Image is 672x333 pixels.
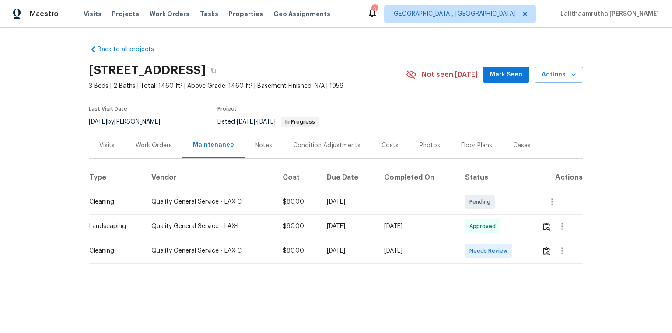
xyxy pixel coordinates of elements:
[377,165,458,190] th: Completed On
[392,10,516,18] span: [GEOGRAPHIC_DATA], [GEOGRAPHIC_DATA]
[384,246,451,255] div: [DATE]
[151,246,268,255] div: Quality General Service - LAX-C
[327,198,370,206] div: [DATE]
[89,222,137,231] div: Landscaping
[384,222,451,231] div: [DATE]
[206,62,221,78] button: Copy Address
[217,106,237,111] span: Project
[255,141,272,150] div: Notes
[151,198,268,206] div: Quality General Service - LAX-C
[136,141,172,150] div: Work Orders
[469,222,499,231] span: Approved
[283,198,313,206] div: $80.00
[193,141,234,149] div: Maintenance
[217,119,319,125] span: Listed
[150,10,189,18] span: Work Orders
[276,165,320,190] th: Cost
[283,222,313,231] div: $90.00
[89,45,173,54] a: Back to all projects
[200,11,218,17] span: Tasks
[89,117,171,127] div: by [PERSON_NAME]
[469,246,511,255] span: Needs Review
[542,216,552,237] button: Review Icon
[112,10,139,18] span: Projects
[381,141,399,150] div: Costs
[151,222,268,231] div: Quality General Service - LAX-L
[273,10,330,18] span: Geo Assignments
[483,67,529,83] button: Mark Seen
[229,10,263,18] span: Properties
[89,165,144,190] th: Type
[237,119,255,125] span: [DATE]
[84,10,101,18] span: Visits
[293,141,360,150] div: Condition Adjustments
[89,119,107,125] span: [DATE]
[30,10,59,18] span: Maestro
[257,119,276,125] span: [DATE]
[371,5,378,14] div: 3
[513,141,531,150] div: Cases
[535,67,583,83] button: Actions
[490,69,522,80] span: Mark Seen
[535,165,583,190] th: Actions
[89,82,406,90] span: 3 Beds | 2 Baths | Total: 1460 ft² | Above Grade: 1460 ft² | Basement Finished: N/A | 1956
[144,165,275,190] th: Vendor
[89,66,206,75] h2: [STREET_ADDRESS]
[543,247,550,255] img: Review Icon
[542,69,576,80] span: Actions
[543,222,550,231] img: Review Icon
[461,141,492,150] div: Floor Plans
[422,70,478,79] span: Not seen [DATE]
[557,10,659,18] span: Lalithaamrutha [PERSON_NAME]
[89,246,137,255] div: Cleaning
[327,222,370,231] div: [DATE]
[237,119,276,125] span: -
[542,240,552,261] button: Review Icon
[327,246,370,255] div: [DATE]
[99,141,115,150] div: Visits
[420,141,440,150] div: Photos
[320,165,377,190] th: Due Date
[458,165,535,190] th: Status
[282,119,318,125] span: In Progress
[283,246,313,255] div: $80.00
[89,106,127,111] span: Last Visit Date
[89,198,137,206] div: Cleaning
[469,198,494,206] span: Pending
